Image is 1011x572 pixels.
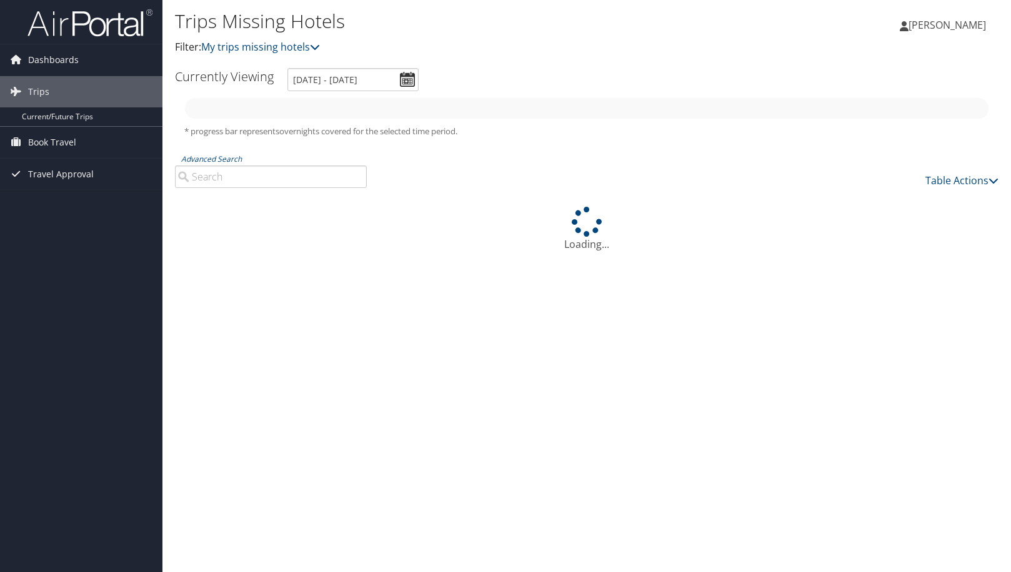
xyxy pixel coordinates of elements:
img: airportal-logo.png [27,8,152,37]
h1: Trips Missing Hotels [175,8,724,34]
p: Filter: [175,39,724,56]
h3: Currently Viewing [175,68,274,85]
input: Advanced Search [175,165,367,188]
span: [PERSON_NAME] [909,18,986,32]
span: Trips [28,76,49,107]
h5: * progress bar represents overnights covered for the selected time period. [184,126,989,137]
span: Dashboards [28,44,79,76]
div: Loading... [175,207,999,252]
span: Travel Approval [28,159,94,190]
input: [DATE] - [DATE] [287,68,419,91]
a: Table Actions [925,174,999,187]
a: Advanced Search [181,154,242,164]
a: My trips missing hotels [201,40,320,54]
span: Book Travel [28,127,76,158]
a: [PERSON_NAME] [900,6,999,44]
